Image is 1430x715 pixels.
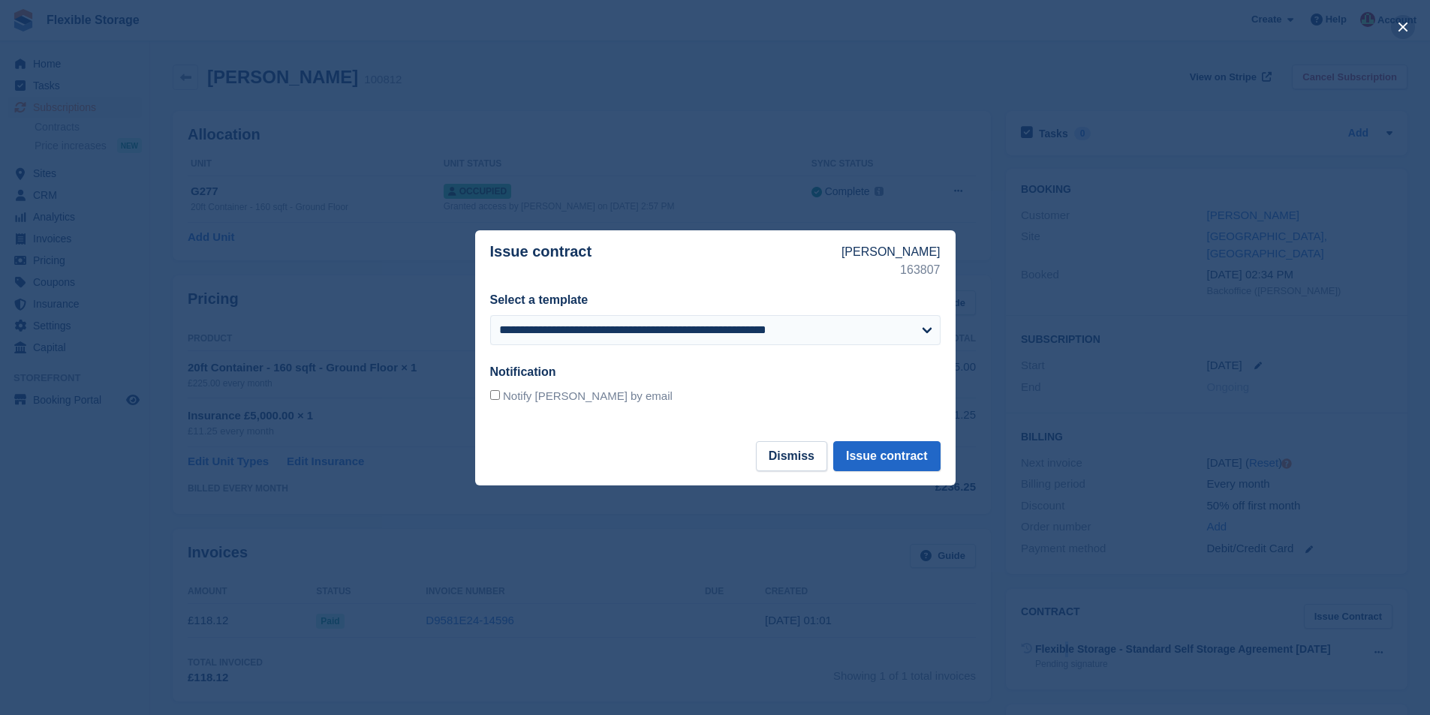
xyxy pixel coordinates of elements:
label: Select a template [490,293,589,306]
p: Issue contract [490,243,841,279]
button: close [1391,15,1415,39]
p: 163807 [841,261,941,279]
button: Dismiss [756,441,827,471]
p: [PERSON_NAME] [841,243,941,261]
span: Notify [PERSON_NAME] by email [503,389,673,402]
label: Notification [490,365,556,378]
input: Notify [PERSON_NAME] by email [490,390,500,400]
button: Issue contract [833,441,940,471]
